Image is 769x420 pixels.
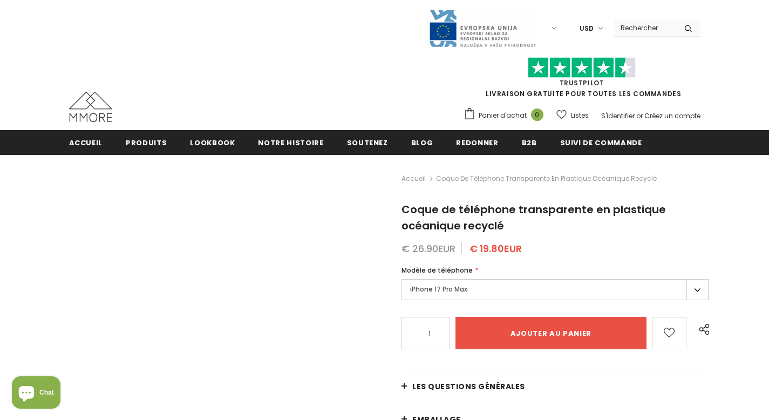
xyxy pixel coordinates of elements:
[258,138,323,148] span: Notre histoire
[411,138,433,148] span: Blog
[560,78,604,87] a: TrustPilot
[69,92,112,122] img: Cas MMORE
[522,138,537,148] span: B2B
[560,138,642,148] span: Suivi de commande
[571,110,589,121] span: Listes
[456,130,498,154] a: Redonner
[455,317,646,349] input: Ajouter au panier
[528,57,636,78] img: Faites confiance aux étoiles pilotes
[456,138,498,148] span: Redonner
[401,172,426,185] a: Accueil
[479,110,527,121] span: Panier d'achat
[9,376,64,411] inbox-online-store-chat: Shopify online store chat
[411,130,433,154] a: Blog
[126,130,167,154] a: Produits
[190,138,235,148] span: Lookbook
[401,266,473,275] span: Modèle de téléphone
[401,242,455,255] span: € 26.90EUR
[522,130,537,154] a: B2B
[614,20,676,36] input: Search Site
[601,111,635,120] a: S'identifier
[401,202,666,233] span: Coque de téléphone transparente en plastique océanique recyclé
[436,172,657,185] span: Coque de téléphone transparente en plastique océanique recyclé
[469,242,522,255] span: € 19.80EUR
[126,138,167,148] span: Produits
[644,111,700,120] a: Créez un compte
[412,381,525,392] span: Les questions générales
[401,279,709,300] label: iPhone 17 Pro Max
[190,130,235,154] a: Lookbook
[401,370,709,403] a: Les questions générales
[69,138,103,148] span: Accueil
[464,62,700,98] span: LIVRAISON GRATUITE POUR TOUTES LES COMMANDES
[531,109,543,121] span: 0
[69,130,103,154] a: Accueil
[428,23,536,32] a: Javni Razpis
[560,130,642,154] a: Suivi de commande
[556,106,589,125] a: Listes
[347,138,388,148] span: soutenez
[347,130,388,154] a: soutenez
[428,9,536,48] img: Javni Razpis
[636,111,643,120] span: or
[580,23,594,34] span: USD
[464,107,549,124] a: Panier d'achat 0
[258,130,323,154] a: Notre histoire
